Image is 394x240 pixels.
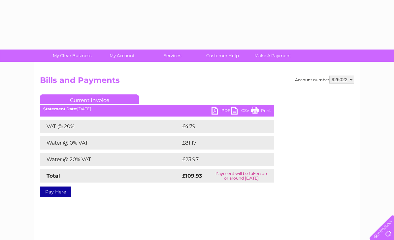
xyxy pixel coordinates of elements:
a: My Account [95,50,149,62]
strong: Total [47,173,60,179]
a: PDF [212,107,231,116]
td: £4.79 [181,120,259,133]
td: Water @ 20% VAT [40,153,181,166]
strong: £109.93 [182,173,202,179]
a: Current Invoice [40,94,139,104]
a: Pay Here [40,187,71,197]
div: Account number [295,76,354,84]
td: £23.97 [181,153,261,166]
td: Water @ 0% VAT [40,136,181,150]
td: Payment will be taken on or around [DATE] [208,169,274,183]
a: Customer Help [195,50,250,62]
h2: Bills and Payments [40,76,354,88]
a: My Clear Business [45,50,99,62]
td: VAT @ 20% [40,120,181,133]
a: CSV [231,107,251,116]
td: £81.17 [181,136,259,150]
a: Services [145,50,200,62]
a: Print [251,107,271,116]
a: Make A Payment [246,50,300,62]
b: Statement Date: [43,106,77,111]
div: [DATE] [40,107,274,111]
